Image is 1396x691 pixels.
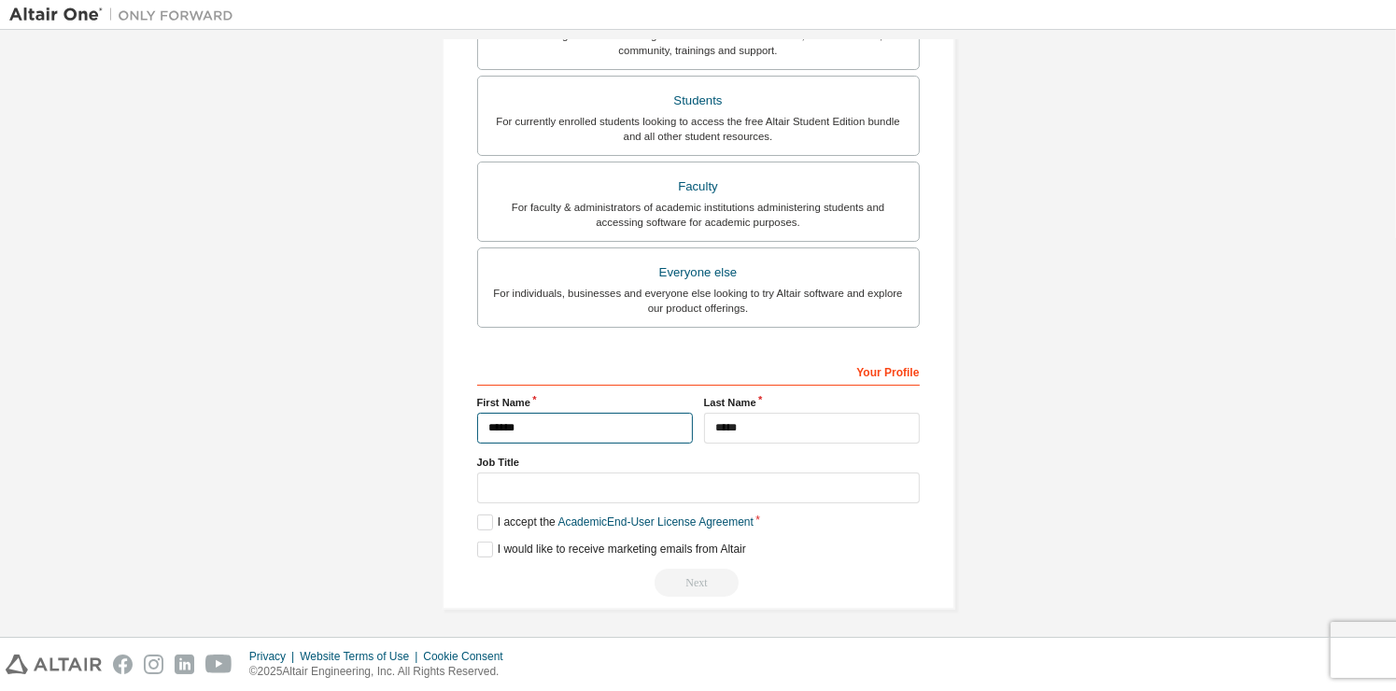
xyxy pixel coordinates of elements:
[477,395,693,410] label: First Name
[249,649,300,664] div: Privacy
[144,655,163,674] img: instagram.svg
[704,395,920,410] label: Last Name
[489,200,908,230] div: For faculty & administrators of academic institutions administering students and accessing softwa...
[477,356,920,386] div: Your Profile
[423,649,514,664] div: Cookie Consent
[489,286,908,316] div: For individuals, businesses and everyone else looking to try Altair software and explore our prod...
[205,655,233,674] img: youtube.svg
[175,655,194,674] img: linkedin.svg
[489,28,908,58] div: For existing customers looking to access software downloads, HPC resources, community, trainings ...
[477,455,920,470] label: Job Title
[489,174,908,200] div: Faculty
[489,260,908,286] div: Everyone else
[249,664,515,680] p: © 2025 Altair Engineering, Inc. All Rights Reserved.
[300,649,423,664] div: Website Terms of Use
[489,88,908,114] div: Students
[477,542,746,557] label: I would like to receive marketing emails from Altair
[6,655,102,674] img: altair_logo.svg
[558,515,754,529] a: Academic End-User License Agreement
[477,515,754,530] label: I accept the
[489,114,908,144] div: For currently enrolled students looking to access the free Altair Student Edition bundle and all ...
[477,569,920,597] div: Read and acccept EULA to continue
[113,655,133,674] img: facebook.svg
[9,6,243,24] img: Altair One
